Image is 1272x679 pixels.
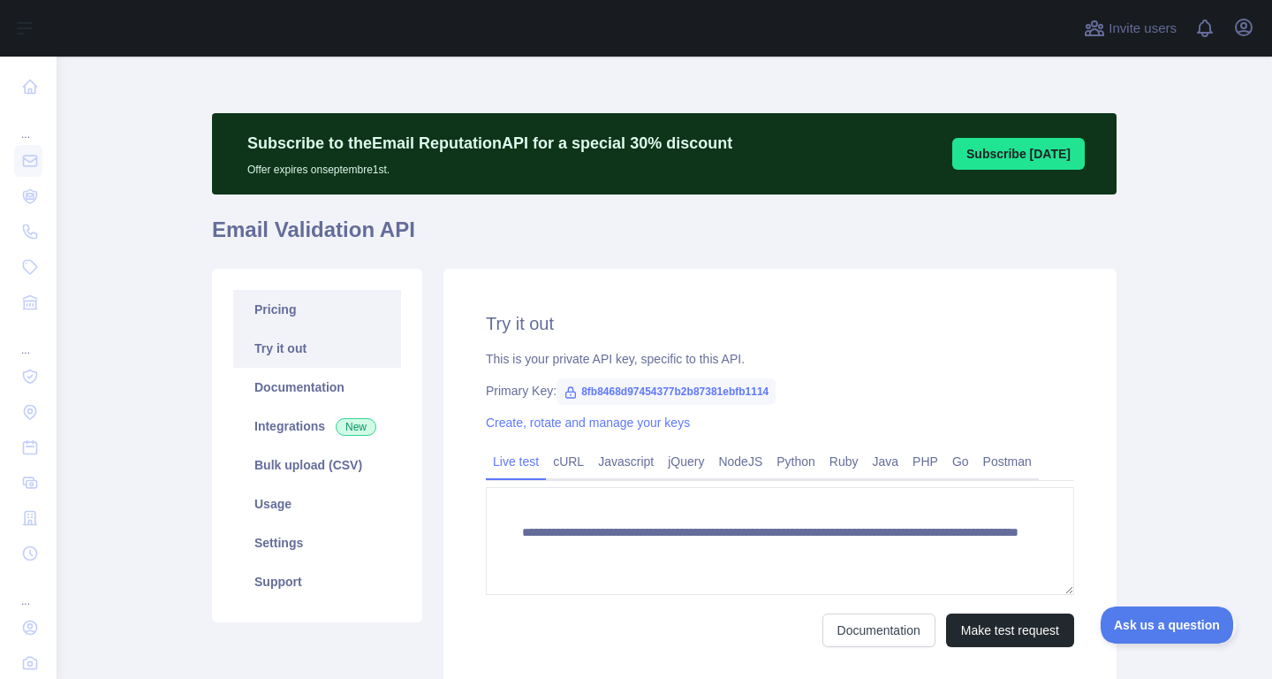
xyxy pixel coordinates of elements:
[233,290,401,329] a: Pricing
[556,378,776,405] span: 8fb8468d97454377b2b87381ebfb1114
[822,614,935,647] a: Documentation
[486,416,690,430] a: Create, rotate and manage your keys
[233,368,401,407] a: Documentation
[946,614,1074,647] button: Make test request
[661,447,711,476] a: jQuery
[233,329,401,368] a: Try it out
[212,216,1117,258] h1: Email Validation API
[591,447,661,476] a: Javascript
[233,484,401,523] a: Usage
[1109,19,1177,39] span: Invite users
[233,562,401,601] a: Support
[866,447,906,476] a: Java
[952,138,1085,170] button: Subscribe [DATE]
[233,523,401,562] a: Settings
[14,573,42,608] div: ...
[247,156,732,177] p: Offer expires on septembre 1st.
[711,447,769,476] a: NodeJS
[486,382,1074,400] div: Primary Key:
[233,407,401,446] a: Integrations New
[769,447,822,476] a: Python
[486,311,1074,336] h2: Try it out
[976,447,1039,476] a: Postman
[822,447,866,476] a: Ruby
[945,447,976,476] a: Go
[14,322,42,357] div: ...
[233,446,401,484] a: Bulk upload (CSV)
[486,350,1074,368] div: This is your private API key, specific to this API.
[336,418,376,436] span: New
[486,447,546,476] a: Live test
[546,447,591,476] a: cURL
[1101,607,1237,644] iframe: Toggle Customer Support
[905,447,945,476] a: PHP
[14,106,42,141] div: ...
[1080,14,1180,42] button: Invite users
[247,131,732,156] p: Subscribe to the Email Reputation API for a special 30 % discount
